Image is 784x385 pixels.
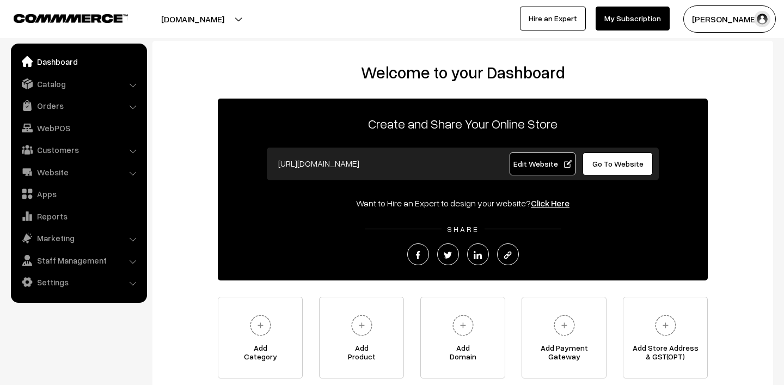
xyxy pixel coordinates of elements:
span: Add Product [320,344,403,365]
a: Hire an Expert [520,7,586,30]
a: Add PaymentGateway [522,297,607,378]
span: Edit Website [513,159,572,168]
a: Website [14,162,143,182]
a: Add Store Address& GST(OPT) [623,297,708,378]
a: My Subscription [596,7,670,30]
button: [DOMAIN_NAME] [123,5,262,33]
a: Orders [14,96,143,115]
a: AddCategory [218,297,303,378]
a: Go To Website [583,152,653,175]
img: plus.svg [651,310,681,340]
a: Staff Management [14,250,143,270]
a: WebPOS [14,118,143,138]
a: Reports [14,206,143,226]
a: Customers [14,140,143,160]
a: Apps [14,184,143,204]
span: SHARE [442,224,485,234]
div: Want to Hire an Expert to design your website? [218,197,708,210]
a: AddDomain [420,297,505,378]
img: plus.svg [448,310,478,340]
a: Edit Website [510,152,576,175]
a: Marketing [14,228,143,248]
span: Add Domain [421,344,505,365]
a: Click Here [531,198,569,209]
a: Catalog [14,74,143,94]
a: Settings [14,272,143,292]
img: plus.svg [347,310,377,340]
span: Add Payment Gateway [522,344,606,365]
a: COMMMERCE [14,11,109,24]
img: plus.svg [549,310,579,340]
a: Dashboard [14,52,143,71]
span: Go To Website [592,159,644,168]
a: AddProduct [319,297,404,378]
img: plus.svg [246,310,275,340]
img: user [754,11,770,27]
span: Add Store Address & GST(OPT) [623,344,707,365]
span: Add Category [218,344,302,365]
p: Create and Share Your Online Store [218,114,708,133]
h2: Welcome to your Dashboard [163,63,762,82]
img: COMMMERCE [14,14,128,22]
button: [PERSON_NAME] [683,5,776,33]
